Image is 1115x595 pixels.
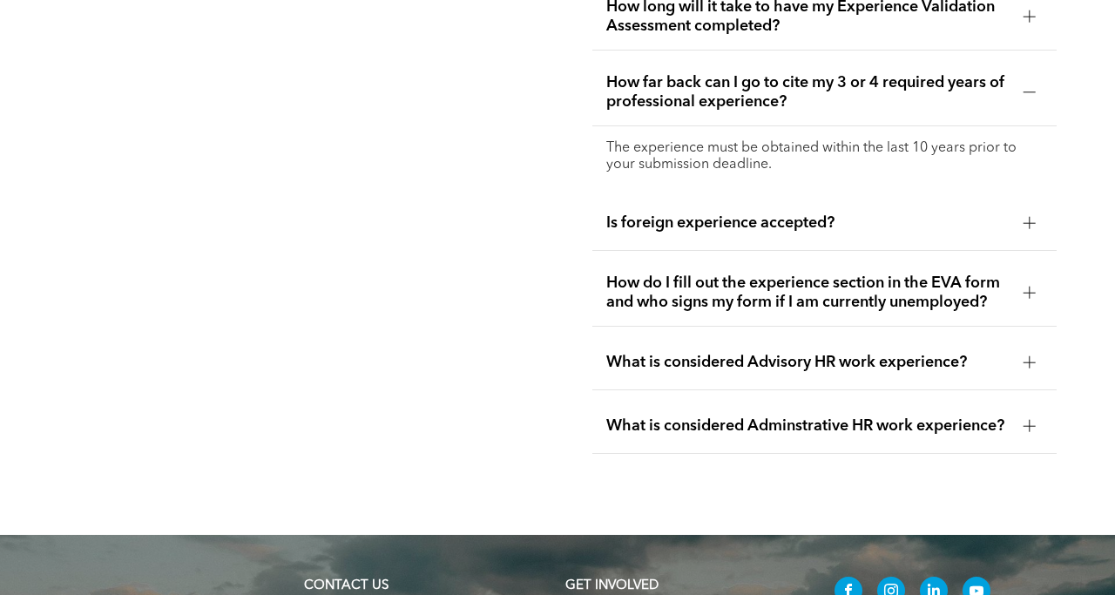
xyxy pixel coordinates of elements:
[304,579,389,592] a: CONTACT US
[606,416,1010,436] span: What is considered Adminstrative HR work experience?
[606,274,1010,312] span: How do I fill out the experience section in the EVA form and who signs my form if I am currently ...
[606,73,1010,112] span: How far back can I go to cite my 3 or 4 required years of professional experience?
[606,140,1043,173] p: The experience must be obtained within the last 10 years prior to your submission deadline.
[565,579,659,592] span: GET INVOLVED
[606,353,1010,372] span: What is considered Advisory HR work experience?
[606,213,1010,233] span: Is foreign experience accepted?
